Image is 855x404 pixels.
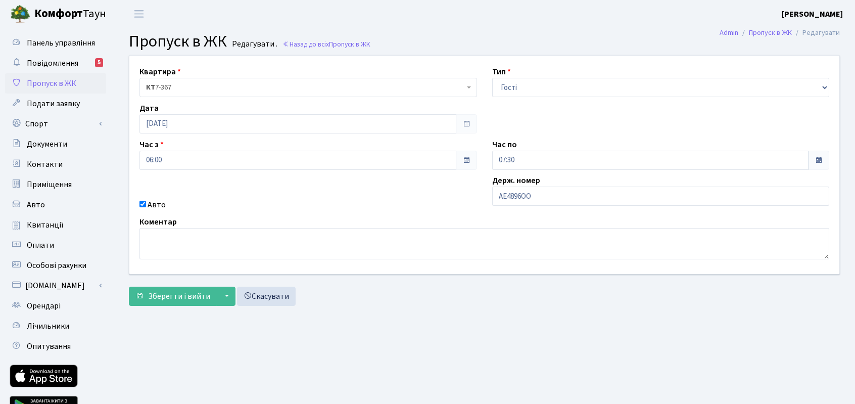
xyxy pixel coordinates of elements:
span: Пропуск в ЖК [27,78,76,89]
a: Панель управління [5,33,106,53]
span: <b>КТ</b>&nbsp;&nbsp;&nbsp;&nbsp;7-367 [146,82,464,93]
label: Дата [139,102,159,114]
a: Квитанції [5,215,106,235]
a: Пропуск в ЖК [749,27,792,38]
span: Пропуск в ЖК [129,30,227,53]
span: Таун [34,6,106,23]
label: Тип [492,66,511,78]
span: Орендарі [27,300,61,311]
label: Час по [492,139,517,151]
a: Лічильники [5,316,106,336]
a: Опитування [5,336,106,356]
a: Особові рахунки [5,255,106,276]
a: Назад до всіхПропуск в ЖК [282,39,370,49]
label: Держ. номер [492,174,540,187]
span: Особові рахунки [27,260,86,271]
span: <b>КТ</b>&nbsp;&nbsp;&nbsp;&nbsp;7-367 [139,78,477,97]
a: Повідомлення5 [5,53,106,73]
a: Пропуск в ЖК [5,73,106,94]
a: Admin [720,27,738,38]
span: Повідомлення [27,58,78,69]
span: Документи [27,139,67,150]
nav: breadcrumb [704,22,855,43]
a: Скасувати [237,287,296,306]
a: Оплати [5,235,106,255]
a: [PERSON_NAME] [782,8,843,20]
a: Подати заявку [5,94,106,114]
small: Редагувати . [230,39,277,49]
label: Час з [139,139,164,151]
li: Редагувати [792,27,840,38]
span: Квитанції [27,219,64,231]
label: Коментар [139,216,177,228]
span: Лічильники [27,321,69,332]
button: Переключити навігацію [126,6,152,22]
a: Орендарі [5,296,106,316]
span: Панель управління [27,37,95,49]
a: Спорт [5,114,106,134]
a: [DOMAIN_NAME] [5,276,106,296]
span: Подати заявку [27,98,80,109]
div: 5 [95,58,103,67]
span: Приміщення [27,179,72,190]
a: Авто [5,195,106,215]
a: Документи [5,134,106,154]
b: КТ [146,82,155,93]
span: Контакти [27,159,63,170]
img: logo.png [10,4,30,24]
span: Зберегти і вийти [148,291,210,302]
span: Пропуск в ЖК [329,39,370,49]
a: Приміщення [5,174,106,195]
label: Квартира [139,66,181,78]
b: [PERSON_NAME] [782,9,843,20]
b: Комфорт [34,6,83,22]
a: Контакти [5,154,106,174]
span: Опитування [27,341,71,352]
span: Авто [27,199,45,210]
span: Оплати [27,240,54,251]
input: AA0001AA [492,187,830,206]
button: Зберегти і вийти [129,287,217,306]
label: Авто [148,199,166,211]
